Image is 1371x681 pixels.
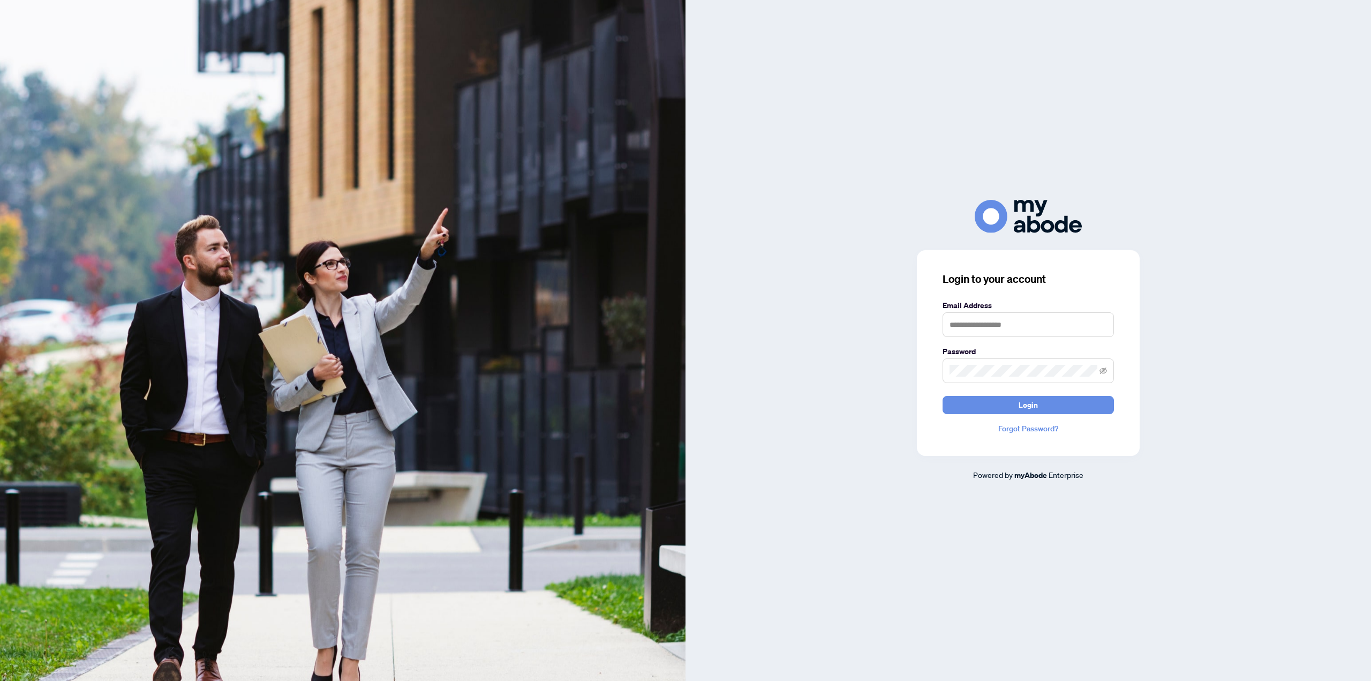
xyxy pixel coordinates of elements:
h3: Login to your account [943,272,1114,287]
img: ma-logo [975,200,1082,233]
span: eye-invisible [1099,367,1107,375]
a: Forgot Password? [943,423,1114,435]
span: Enterprise [1049,470,1083,480]
button: Login [943,396,1114,414]
a: myAbode [1014,469,1047,481]
span: Powered by [973,470,1013,480]
span: Login [1019,396,1038,414]
label: Password [943,346,1114,357]
label: Email Address [943,300,1114,311]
